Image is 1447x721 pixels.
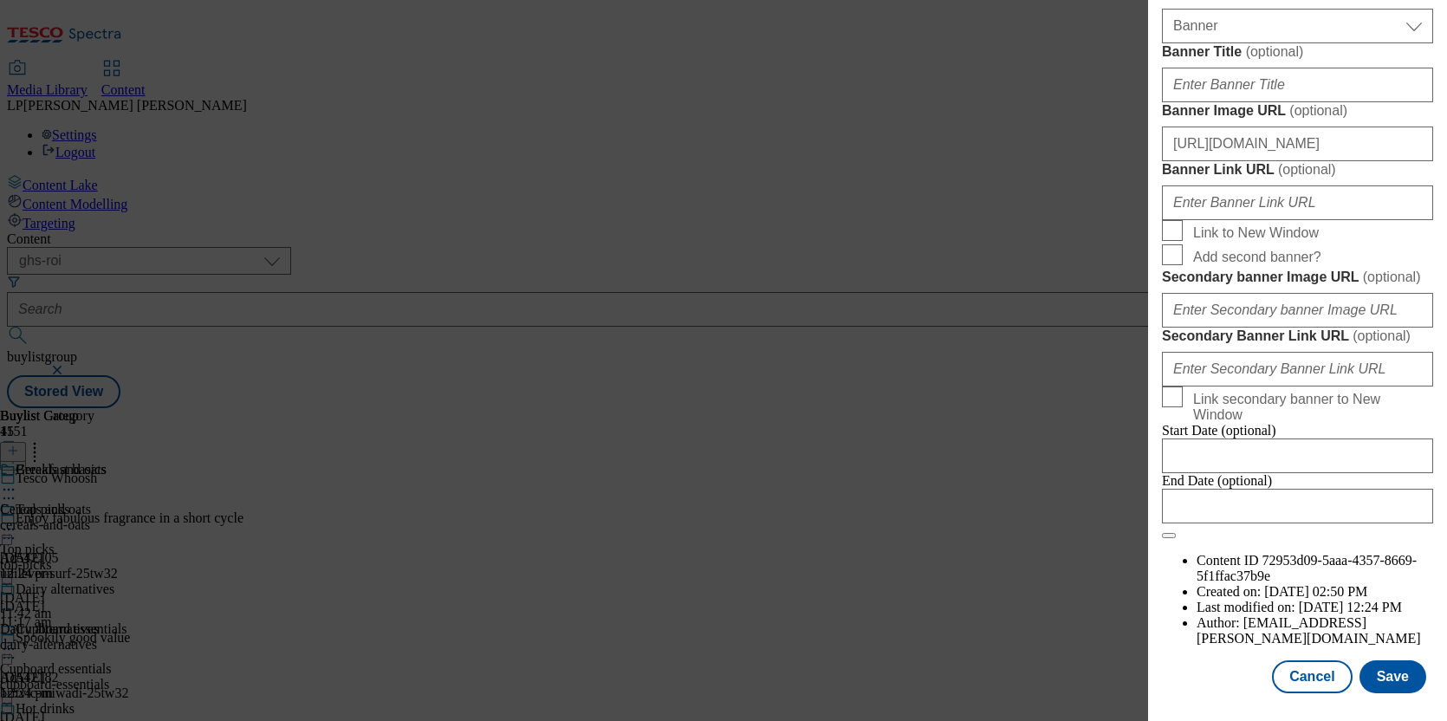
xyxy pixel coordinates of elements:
[1197,615,1433,646] li: Author:
[1162,127,1433,161] input: Enter Banner Image URL
[1162,489,1433,523] input: Enter Date
[1162,438,1433,473] input: Enter Date
[1359,660,1426,693] button: Save
[1162,328,1433,345] label: Secondary Banner Link URL
[1197,553,1417,583] span: 72953d09-5aaa-4357-8669-5f1ffac37b9e
[1162,185,1433,220] input: Enter Banner Link URL
[1197,615,1421,646] span: [EMAIL_ADDRESS][PERSON_NAME][DOMAIN_NAME]
[1162,473,1272,488] span: End Date (optional)
[1264,584,1367,599] span: [DATE] 02:50 PM
[1193,250,1321,265] span: Add second banner?
[1289,103,1347,118] span: ( optional )
[1197,553,1433,584] li: Content ID
[1193,392,1426,423] span: Link secondary banner to New Window
[1162,293,1433,328] input: Enter Secondary banner Image URL
[1246,44,1304,59] span: ( optional )
[1162,102,1433,120] label: Banner Image URL
[1162,423,1276,438] span: Start Date (optional)
[1363,270,1421,284] span: ( optional )
[1162,68,1433,102] input: Enter Banner Title
[1162,43,1433,61] label: Banner Title
[1193,225,1319,241] span: Link to New Window
[1162,269,1433,286] label: Secondary banner Image URL
[1272,660,1352,693] button: Cancel
[1197,600,1433,615] li: Last modified on:
[1299,600,1402,614] span: [DATE] 12:24 PM
[1353,328,1411,343] span: ( optional )
[1162,352,1433,386] input: Enter Secondary Banner Link URL
[1162,161,1433,179] label: Banner Link URL
[1197,584,1433,600] li: Created on:
[1278,162,1336,177] span: ( optional )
